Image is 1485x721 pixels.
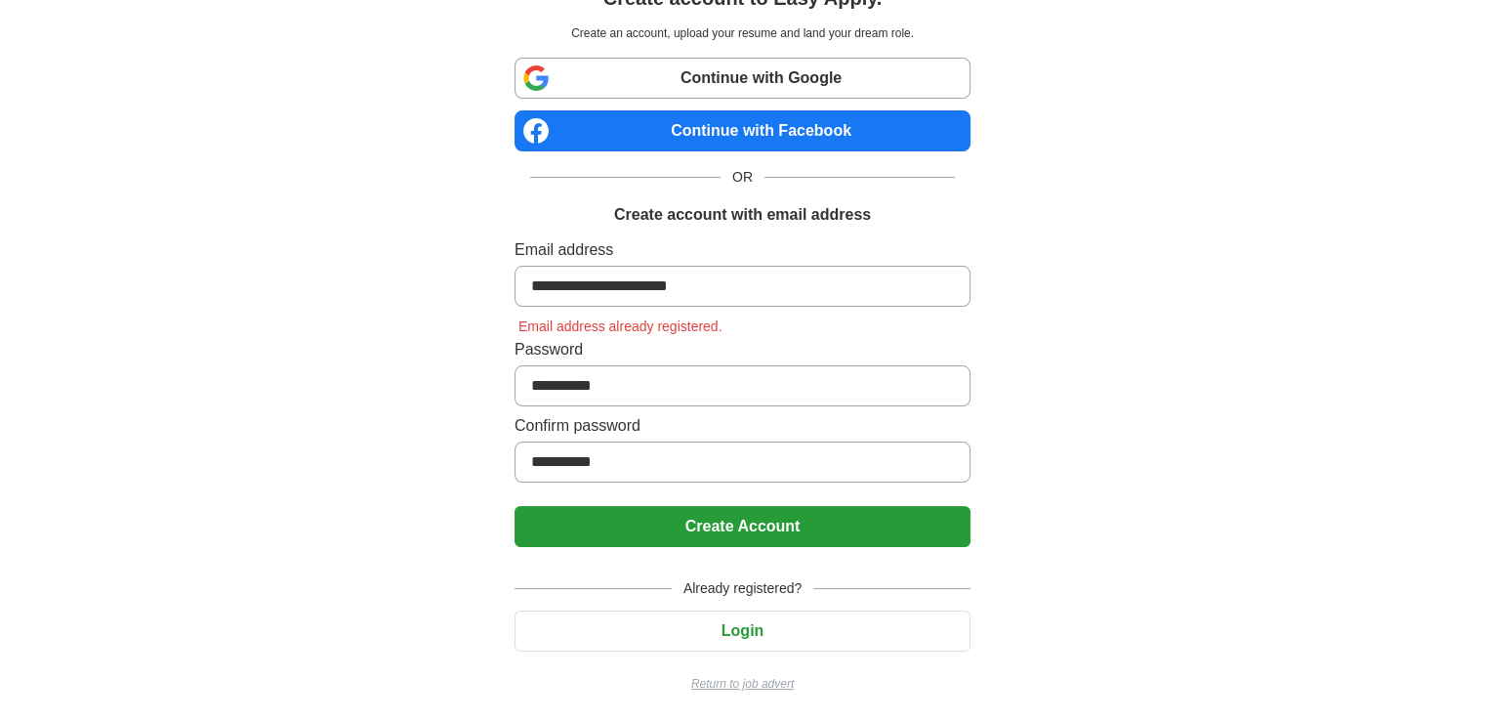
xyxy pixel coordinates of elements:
[515,675,970,693] a: Return to job advert
[721,167,764,188] span: OR
[614,203,871,227] h1: Create account with email address
[515,238,970,262] label: Email address
[672,578,813,599] span: Already registered?
[518,24,967,42] p: Create an account, upload your resume and land your dream role.
[515,414,970,438] label: Confirm password
[515,58,970,99] a: Continue with Google
[515,506,970,547] button: Create Account
[515,611,970,652] button: Login
[515,622,970,639] a: Login
[515,318,726,334] span: Email address already registered.
[515,338,970,361] label: Password
[515,110,970,151] a: Continue with Facebook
